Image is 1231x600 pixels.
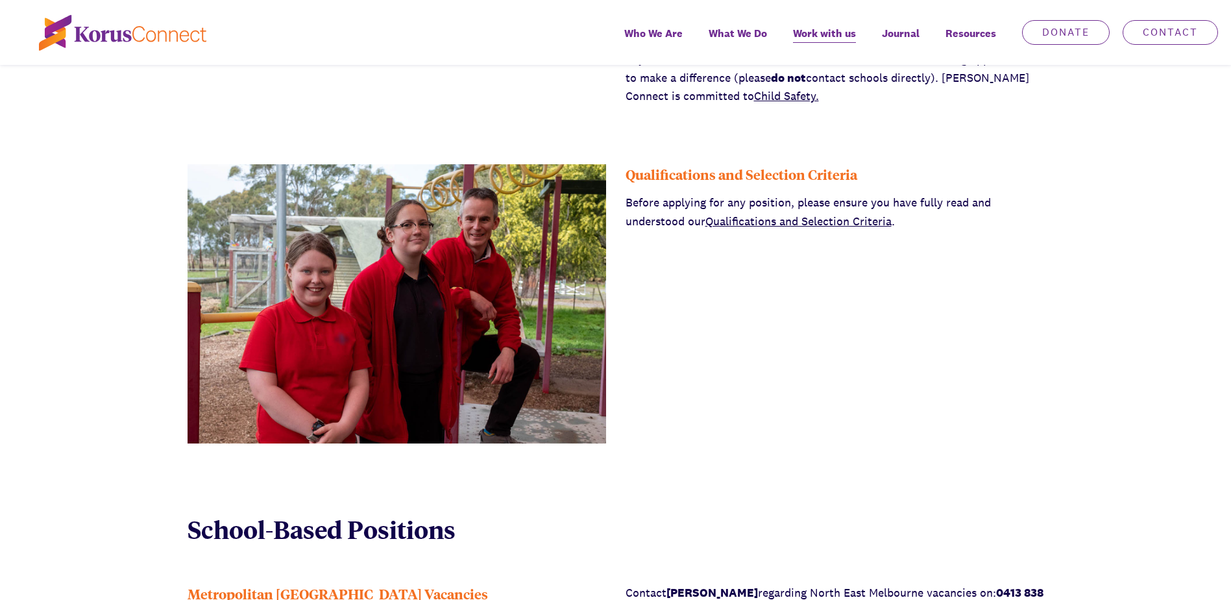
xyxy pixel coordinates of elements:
span: What We Do [709,24,767,43]
div: Opportunities to Impact School and Local Communities [188,31,606,106]
a: Child Safety. [754,88,819,103]
a: Qualifications and Selection Criteria [705,214,892,229]
span: Work with us [793,24,856,43]
a: Work with us [780,18,869,65]
p: School-Based Positions [188,514,825,545]
div: Qualifications and Selection Criteria [626,164,1044,184]
span: Journal [882,24,920,43]
p: Before applying for any position, please ensure you have fully read and understood our . [626,194,1044,231]
a: Contact [1123,20,1218,45]
span: Who We Are [624,24,683,43]
a: Journal [869,18,932,65]
a: Who We Are [611,18,696,65]
a: What We Do [696,18,780,65]
p: Are you called to make a difference? Contact the Regional Community Manager in your area as liste... [626,31,1044,106]
img: korus-connect%2Fc5177985-88d5-491d-9cd7-4a1febad1357_logo.svg [39,15,206,51]
img: 9b3fdab3-26a6-4a53-9313-dc52a8d8d19f_DSCF1455+-web.jpg [188,164,606,444]
div: Resources [932,18,1009,65]
a: Donate [1022,20,1110,45]
strong: [PERSON_NAME] [666,585,758,600]
strong: do not [771,70,806,85]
